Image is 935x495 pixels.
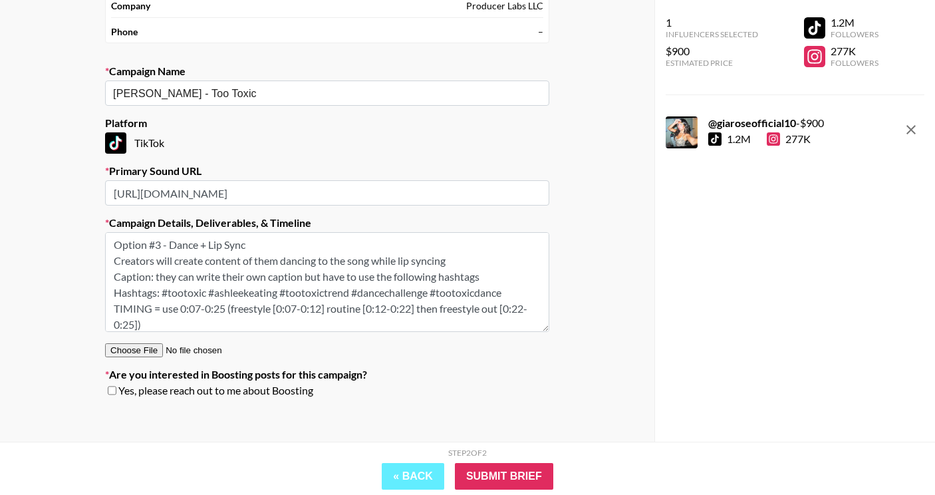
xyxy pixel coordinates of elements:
[831,16,878,29] div: 1.2M
[105,116,549,130] label: Platform
[118,384,313,397] span: Yes, please reach out to me about Boosting
[455,463,553,490] input: Submit Brief
[831,45,878,58] div: 277K
[666,45,758,58] div: $900
[767,132,811,146] div: 277K
[666,29,758,39] div: Influencers Selected
[105,368,549,381] label: Are you interested in Boosting posts for this campaign?
[831,29,878,39] div: Followers
[898,116,924,143] button: remove
[538,26,543,38] div: –
[105,65,549,78] label: Campaign Name
[105,216,549,230] label: Campaign Details, Deliverables, & Timeline
[727,132,751,146] div: 1.2M
[666,16,758,29] div: 1
[382,463,444,490] button: « Back
[105,180,549,206] input: https://www.tiktok.com/music/Old-Town-Road-6683330941219244813
[831,58,878,68] div: Followers
[105,132,126,154] img: TikTok
[448,448,487,458] div: Step 2 of 2
[111,26,138,38] strong: Phone
[105,132,549,154] div: TikTok
[666,58,758,68] div: Estimated Price
[113,86,523,101] input: Old Town Road - Lil Nas X + Billy Ray Cyrus
[105,164,549,178] label: Primary Sound URL
[708,116,796,129] strong: @ giaroseofficial10
[708,116,824,130] div: - $ 900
